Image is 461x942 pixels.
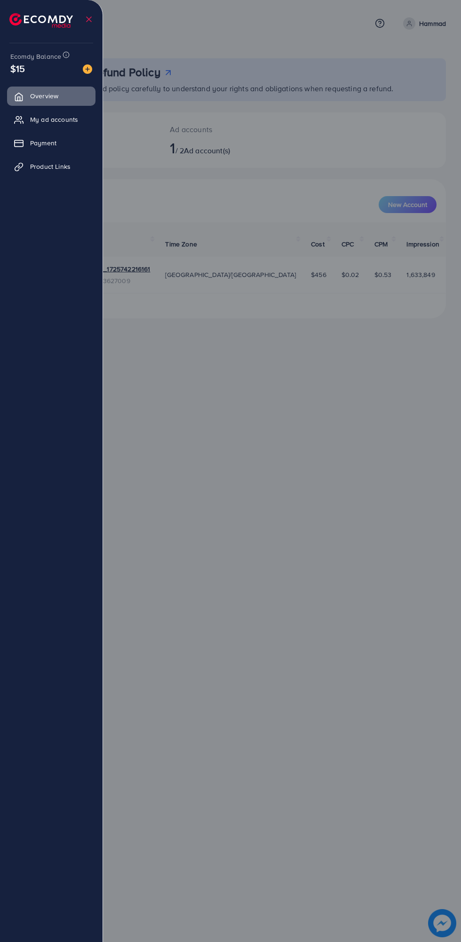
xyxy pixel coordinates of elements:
[30,162,71,171] span: Product Links
[7,87,95,105] a: Overview
[83,64,92,74] img: image
[7,134,95,152] a: Payment
[7,110,95,129] a: My ad accounts
[30,91,58,101] span: Overview
[7,157,95,176] a: Product Links
[10,62,25,75] span: $15
[30,138,56,148] span: Payment
[30,115,78,124] span: My ad accounts
[10,52,61,61] span: Ecomdy Balance
[9,13,73,28] img: logo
